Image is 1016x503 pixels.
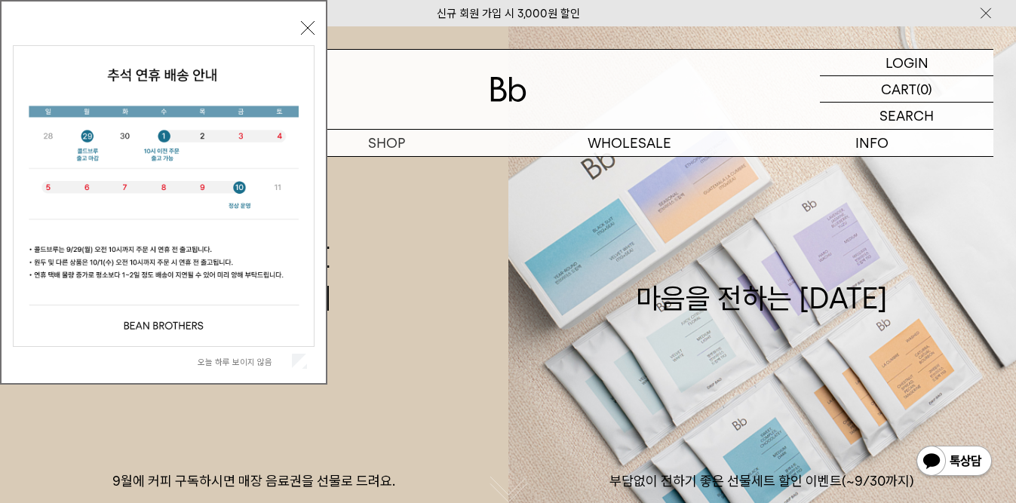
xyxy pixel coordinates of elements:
label: 오늘 하루 보이지 않음 [198,357,289,367]
img: 카카오톡 채널 1:1 채팅 버튼 [915,444,993,480]
p: (0) [916,76,932,102]
img: 로고 [490,77,526,102]
p: INFO [750,130,993,156]
p: LOGIN [886,50,929,75]
img: 5e4d662c6b1424087153c0055ceb1a13_140731.jpg [14,46,314,346]
p: WHOLESALE [508,130,751,156]
button: 닫기 [301,21,315,35]
a: LOGIN [820,50,993,76]
div: 마음을 전하는 [DATE] [636,238,888,317]
a: CART (0) [820,76,993,103]
p: SEARCH [879,103,934,129]
a: 신규 회원 가입 시 3,000원 할인 [437,7,580,20]
p: CART [881,76,916,102]
a: SHOP [266,130,508,156]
